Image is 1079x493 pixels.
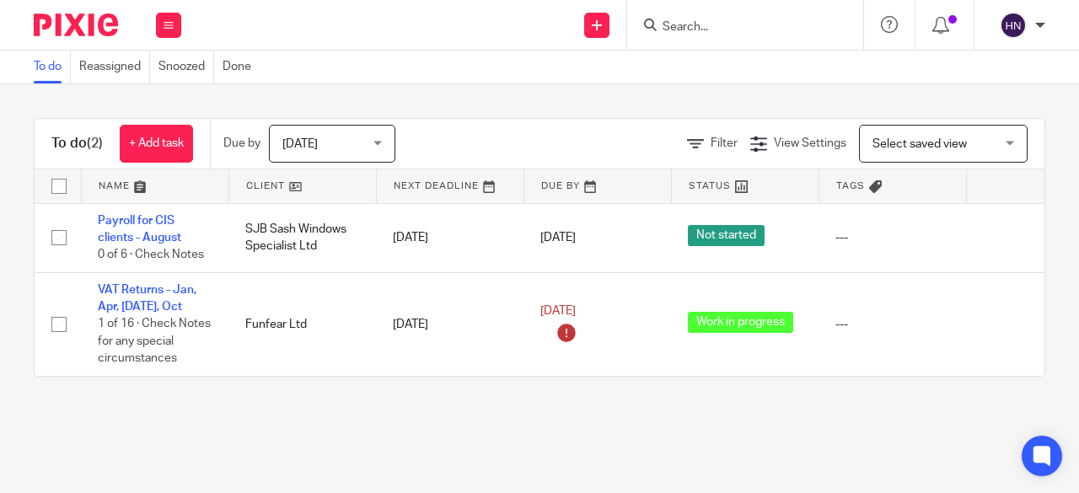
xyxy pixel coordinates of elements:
td: Funfear Ltd [228,272,376,376]
span: [DATE] [540,232,576,244]
a: To do [34,51,71,83]
span: 1 of 16 · Check Notes for any special circumstances [98,319,211,365]
a: Snoozed [158,51,214,83]
span: (2) [87,137,103,150]
a: Done [223,51,260,83]
a: VAT Returns - Jan, Apr, [DATE], Oct [98,284,196,313]
span: Not started [688,225,765,246]
td: SJB Sash Windows Specialist Ltd [228,203,376,272]
img: svg%3E [1000,12,1027,39]
a: + Add task [120,125,193,163]
h1: To do [51,135,103,153]
span: [DATE] [540,305,576,317]
span: [DATE] [282,138,318,150]
span: Filter [711,137,738,149]
div: --- [835,229,949,246]
span: Tags [836,181,865,190]
input: Search [661,20,813,35]
td: [DATE] [376,203,523,272]
img: Pixie [34,13,118,36]
a: Reassigned [79,51,150,83]
a: Payroll for CIS clients - August [98,215,181,244]
span: Work in progress [688,312,793,333]
span: View Settings [774,137,846,149]
span: Select saved view [872,138,967,150]
td: [DATE] [376,272,523,376]
p: Due by [223,135,260,152]
span: 0 of 6 · Check Notes [98,249,204,260]
div: --- [835,316,949,333]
